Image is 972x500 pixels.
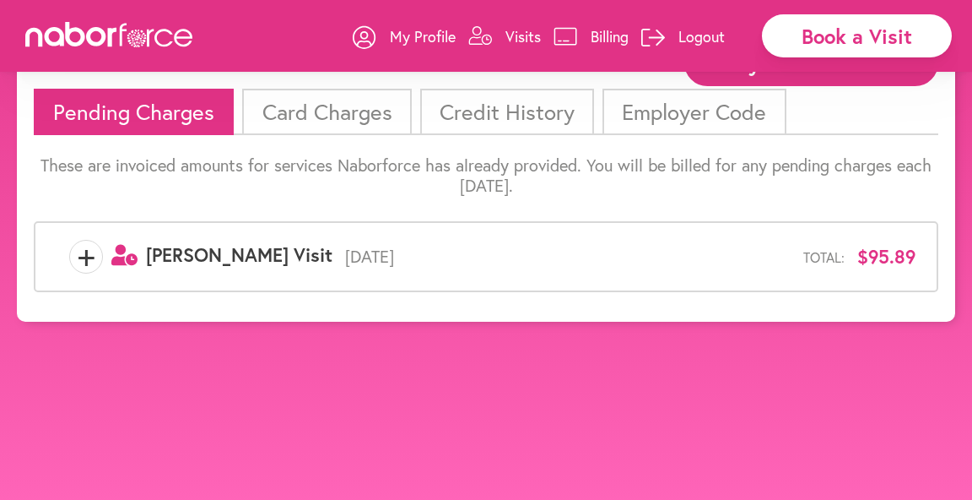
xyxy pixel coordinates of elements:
[803,249,845,265] span: Total:
[34,89,234,135] li: Pending Charges
[553,11,629,62] a: Billing
[468,11,541,62] a: Visits
[591,26,629,46] p: Billing
[34,40,208,76] h1: Transactions
[332,247,803,267] span: [DATE]
[505,26,541,46] p: Visits
[762,14,952,57] div: Book a Visit
[641,11,725,62] a: Logout
[34,155,938,196] p: These are invoiced amounts for services Naborforce has already provided. You will be billed for a...
[146,242,332,267] span: [PERSON_NAME] Visit
[390,26,456,46] p: My Profile
[420,89,594,135] li: Credit History
[70,240,102,274] span: +
[353,11,456,62] a: My Profile
[857,246,915,268] span: $95.89
[602,89,786,135] li: Employer Code
[242,89,411,135] li: Card Charges
[678,26,725,46] p: Logout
